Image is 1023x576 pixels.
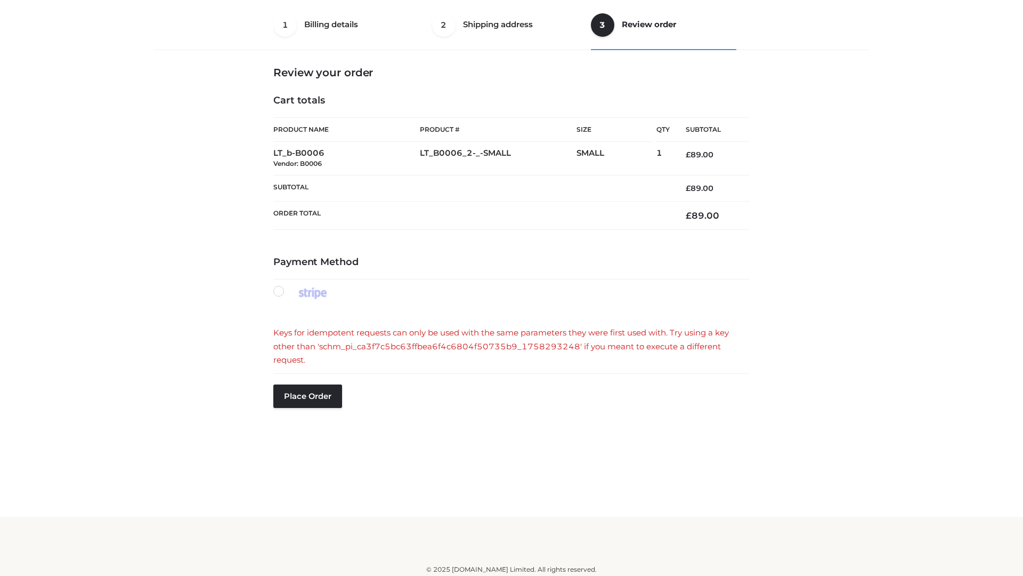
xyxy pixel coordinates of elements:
th: Qty [656,117,670,142]
td: 1 [656,142,670,175]
div: Keys for idempotent requests can only be used with the same parameters they were first used with.... [273,326,750,367]
span: £ [686,183,691,193]
th: Order Total [273,202,670,230]
bdi: 89.00 [686,210,719,221]
bdi: 89.00 [686,183,713,193]
span: £ [686,150,691,159]
button: Place order [273,385,342,408]
th: Product Name [273,117,420,142]
h3: Review your order [273,66,750,79]
h4: Cart totals [273,95,750,107]
th: Subtotal [670,118,750,142]
th: Subtotal [273,175,670,201]
div: © 2025 [DOMAIN_NAME] Limited. All rights reserved. [158,564,865,575]
th: Product # [420,117,577,142]
small: Vendor: B0006 [273,159,322,167]
bdi: 89.00 [686,150,713,159]
td: SMALL [577,142,656,175]
h4: Payment Method [273,257,750,268]
td: LT_B0006_2-_-SMALL [420,142,577,175]
th: Size [577,118,651,142]
span: £ [686,210,692,221]
td: LT_b-B0006 [273,142,420,175]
